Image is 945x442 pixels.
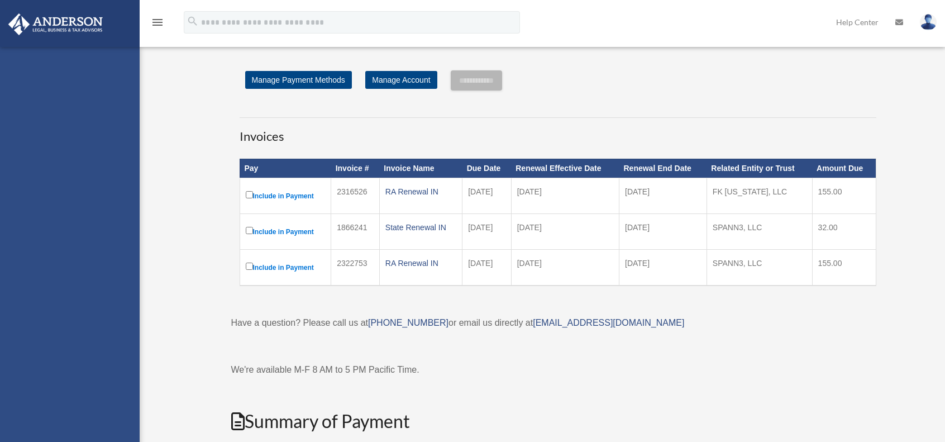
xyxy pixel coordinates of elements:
[151,20,164,29] a: menu
[5,13,106,35] img: Anderson Advisors Platinum Portal
[331,178,380,213] td: 2316526
[385,255,456,271] div: RA Renewal IN
[231,409,885,434] h2: Summary of Payment
[462,159,512,178] th: Due Date
[511,159,619,178] th: Renewal Effective Date
[707,249,812,286] td: SPANN3, LLC
[619,159,707,178] th: Renewal End Date
[707,159,812,178] th: Related Entity or Trust
[245,71,352,89] a: Manage Payment Methods
[707,213,812,249] td: SPANN3, LLC
[231,362,885,378] p: We're available M-F 8 AM to 5 PM Pacific Time.
[246,189,326,203] label: Include in Payment
[462,178,512,213] td: [DATE]
[331,213,380,249] td: 1866241
[707,178,812,213] td: FK [US_STATE], LLC
[151,16,164,29] i: menu
[812,159,876,178] th: Amount Due
[812,249,876,286] td: 155.00
[619,249,707,286] td: [DATE]
[812,213,876,249] td: 32.00
[462,249,512,286] td: [DATE]
[920,14,937,30] img: User Pic
[379,159,462,178] th: Invoice Name
[331,159,380,178] th: Invoice #
[246,260,326,274] label: Include in Payment
[385,184,456,199] div: RA Renewal IN
[368,318,448,327] a: [PHONE_NUMBER]
[240,117,876,145] h3: Invoices
[462,213,512,249] td: [DATE]
[246,225,326,239] label: Include in Payment
[365,71,437,89] a: Manage Account
[533,318,684,327] a: [EMAIL_ADDRESS][DOMAIN_NAME]
[812,178,876,213] td: 155.00
[331,249,380,286] td: 2322753
[385,220,456,235] div: State Renewal IN
[619,213,707,249] td: [DATE]
[511,213,619,249] td: [DATE]
[187,15,199,27] i: search
[246,191,253,198] input: Include in Payment
[246,263,253,270] input: Include in Payment
[246,227,253,234] input: Include in Payment
[231,315,885,331] p: Have a question? Please call us at or email us directly at
[619,178,707,213] td: [DATE]
[240,159,331,178] th: Pay
[511,249,619,286] td: [DATE]
[511,178,619,213] td: [DATE]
